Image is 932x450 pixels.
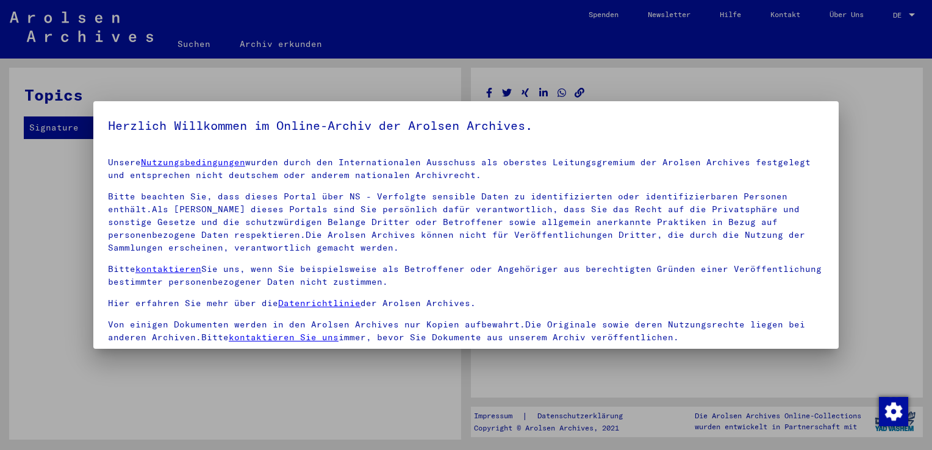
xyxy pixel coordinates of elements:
p: Bitte beachten Sie, dass dieses Portal über NS - Verfolgte sensible Daten zu identifizierten oder... [108,190,824,254]
p: Unsere wurden durch den Internationalen Ausschuss als oberstes Leitungsgremium der Arolsen Archiv... [108,156,824,182]
p: Von einigen Dokumenten werden in den Arolsen Archives nur Kopien aufbewahrt.Die Originale sowie d... [108,318,824,344]
p: Hier erfahren Sie mehr über die der Arolsen Archives. [108,297,824,310]
a: Nutzungsbedingungen [141,157,245,168]
a: kontaktieren [135,263,201,274]
a: kontaktieren Sie uns [229,332,339,343]
h5: Herzlich Willkommen im Online-Archiv der Arolsen Archives. [108,116,824,135]
a: Datenrichtlinie [278,298,360,309]
img: Zustimmung ändern [879,397,908,426]
p: Bitte Sie uns, wenn Sie beispielsweise als Betroffener oder Angehöriger aus berechtigten Gründen ... [108,263,824,288]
